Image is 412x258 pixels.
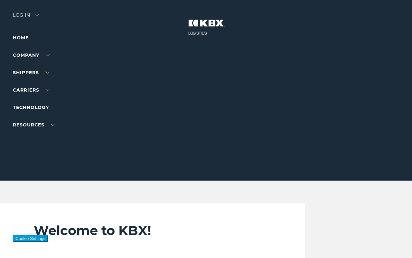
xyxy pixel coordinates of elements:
a: Company [13,52,50,58]
img: arrow [35,14,39,16]
a: RESOURCES [13,122,55,128]
h2: Welcome to KBX! [34,223,256,239]
button: Cookie Settings [13,235,48,242]
a: Carriers [13,87,50,93]
div: Log in [13,13,39,22]
a: Home [13,35,29,41]
iframe: Chat Widget [380,227,412,258]
img: kbx logo [182,13,230,41]
a: SHIPPERS [13,70,49,75]
a: Technology [13,104,49,110]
